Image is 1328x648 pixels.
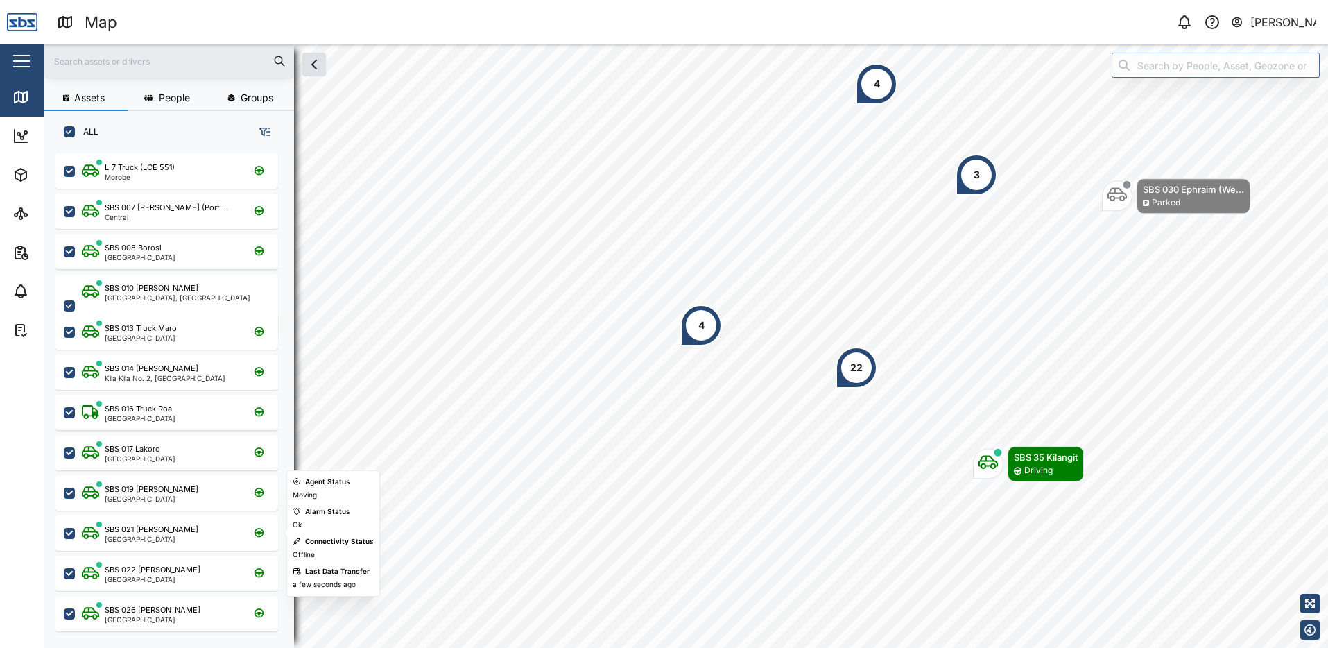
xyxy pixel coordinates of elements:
[105,323,177,334] div: SBS 013 Truck Maro
[305,536,374,547] div: Connectivity Status
[105,536,198,543] div: [GEOGRAPHIC_DATA]
[698,318,705,333] div: 4
[1024,464,1053,477] div: Driving
[680,305,722,346] div: Map marker
[105,576,200,583] div: [GEOGRAPHIC_DATA]
[36,167,79,182] div: Assets
[105,524,198,536] div: SBS 021 [PERSON_NAME]
[305,506,350,518] div: Alarm Status
[159,93,190,103] span: People
[1250,14,1317,31] div: [PERSON_NAME]
[856,63,897,105] div: Map marker
[105,495,198,502] div: [GEOGRAPHIC_DATA]
[105,363,198,375] div: SBS 014 [PERSON_NAME]
[105,415,175,422] div: [GEOGRAPHIC_DATA]
[55,148,293,637] div: grid
[105,484,198,495] div: SBS 019 [PERSON_NAME]
[1102,178,1250,214] div: Map marker
[105,564,200,576] div: SBS 022 [PERSON_NAME]
[105,616,200,623] div: [GEOGRAPHIC_DATA]
[293,490,317,501] div: Moving
[105,202,228,214] div: SBS 007 [PERSON_NAME] (Port ...
[105,214,228,221] div: Central
[7,7,37,37] img: Main Logo
[36,323,74,338] div: Tasks
[36,245,83,260] div: Reports
[1112,53,1320,78] input: Search by People, Asset, Geozone or Place
[44,44,1328,648] canvas: Map
[105,242,162,254] div: SBS 008 Borosi
[293,520,302,531] div: Ok
[36,206,69,221] div: Sites
[974,167,980,182] div: 3
[850,360,863,375] div: 22
[293,579,356,590] div: a few seconds ago
[105,162,175,173] div: L-7 Truck (LCE 551)
[53,51,286,71] input: Search assets or drivers
[105,443,160,455] div: SBS 017 Lakoro
[105,294,250,301] div: [GEOGRAPHIC_DATA], [GEOGRAPHIC_DATA]
[1152,196,1180,210] div: Parked
[105,455,175,462] div: [GEOGRAPHIC_DATA]
[105,282,198,294] div: SBS 010 [PERSON_NAME]
[85,10,117,35] div: Map
[1014,450,1078,464] div: SBS 35 Kilangit
[105,604,200,616] div: SBS 026 [PERSON_NAME]
[36,128,98,144] div: Dashboard
[75,126,98,137] label: ALL
[105,375,225,382] div: Kila Kila No. 2, [GEOGRAPHIC_DATA]
[105,334,177,341] div: [GEOGRAPHIC_DATA]
[36,284,79,299] div: Alarms
[874,76,880,92] div: 4
[105,403,172,415] div: SBS 016 Truck Roa
[1143,182,1244,196] div: SBS 030 Ephraim (We...
[36,89,67,105] div: Map
[305,477,350,488] div: Agent Status
[241,93,273,103] span: Groups
[105,254,175,261] div: [GEOGRAPHIC_DATA]
[836,347,877,389] div: Map marker
[305,566,370,577] div: Last Data Transfer
[1230,12,1317,32] button: [PERSON_NAME]
[973,446,1084,481] div: Map marker
[293,549,315,561] div: Offline
[956,154,997,196] div: Map marker
[105,173,175,180] div: Morobe
[74,93,105,103] span: Assets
